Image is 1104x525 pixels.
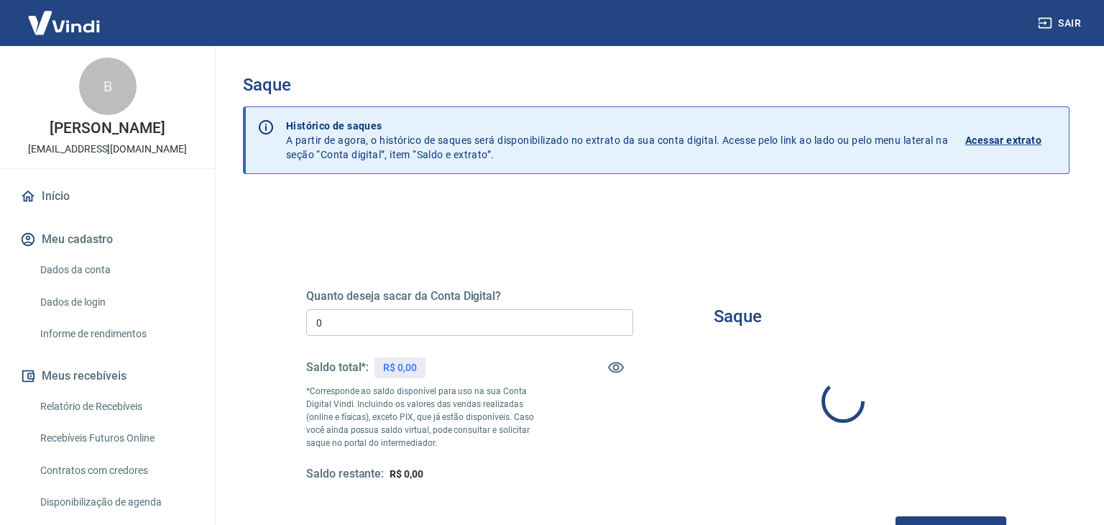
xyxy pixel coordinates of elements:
[1035,10,1087,37] button: Sair
[34,488,198,517] a: Disponibilização de agenda
[17,1,111,45] img: Vindi
[965,133,1041,147] p: Acessar extrato
[383,360,417,375] p: R$ 0,00
[17,360,198,392] button: Meus recebíveis
[50,121,165,136] p: [PERSON_NAME]
[390,468,423,480] span: R$ 0,00
[34,255,198,285] a: Dados da conta
[34,288,198,317] a: Dados de login
[965,119,1057,162] a: Acessar extrato
[34,424,198,453] a: Recebíveis Futuros Online
[306,289,633,303] h5: Quanto deseja sacar da Conta Digital?
[34,319,198,349] a: Informe de rendimentos
[286,119,948,162] p: A partir de agora, o histórico de saques será disponibilizado no extrato da sua conta digital. Ac...
[714,306,762,327] h3: Saque
[306,467,384,482] h5: Saldo restante:
[17,181,198,212] a: Início
[17,224,198,255] button: Meu cadastro
[79,58,137,115] div: B
[286,119,948,133] p: Histórico de saques
[34,456,198,485] a: Contratos com credores
[306,385,551,449] p: *Corresponde ao saldo disponível para uso na sua Conta Digital Vindi. Incluindo os valores das ve...
[34,392,198,421] a: Relatório de Recebíveis
[306,360,369,375] h5: Saldo total*:
[243,75,1069,95] h3: Saque
[28,142,187,157] p: [EMAIL_ADDRESS][DOMAIN_NAME]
